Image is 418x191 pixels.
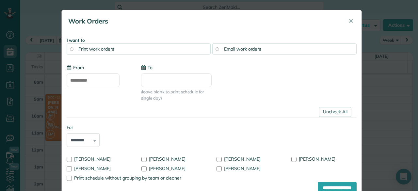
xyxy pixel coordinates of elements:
[141,64,153,71] label: To
[141,89,212,101] span: (leave blank to print schedule for single day)
[224,166,261,171] span: [PERSON_NAME]
[67,124,100,131] label: For
[78,46,114,52] span: Print work orders
[74,166,111,171] span: [PERSON_NAME]
[67,64,84,71] label: From
[299,156,335,162] span: [PERSON_NAME]
[74,156,111,162] span: [PERSON_NAME]
[74,175,181,181] span: Print schedule without grouping by team or cleaner
[149,166,185,171] span: [PERSON_NAME]
[319,107,351,117] a: Uncheck All
[224,156,261,162] span: [PERSON_NAME]
[67,38,85,43] strong: I want to
[68,17,339,26] h5: Work Orders
[348,17,353,25] span: ✕
[224,46,261,52] span: Email work orders
[149,156,185,162] span: [PERSON_NAME]
[216,47,219,51] input: Email work orders
[70,47,73,51] input: Print work orders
